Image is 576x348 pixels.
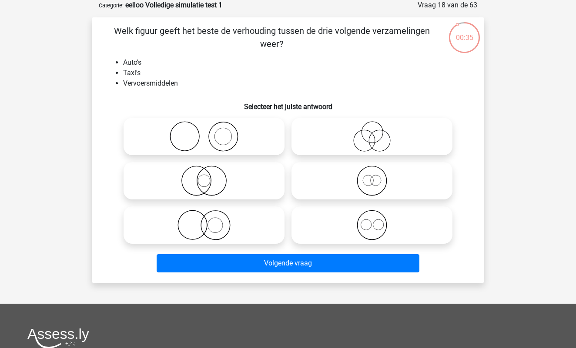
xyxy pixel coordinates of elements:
[106,96,470,111] h6: Selecteer het juiste antwoord
[448,21,481,43] div: 00:35
[125,1,222,9] strong: eelloo Volledige simulatie test 1
[106,24,438,50] p: Welk figuur geeft het beste de verhouding tussen de drie volgende verzamelingen weer?
[99,2,124,9] small: Categorie:
[123,78,470,89] li: Vervoersmiddelen
[157,254,420,272] button: Volgende vraag
[123,57,470,68] li: Auto's
[123,68,470,78] li: Taxi's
